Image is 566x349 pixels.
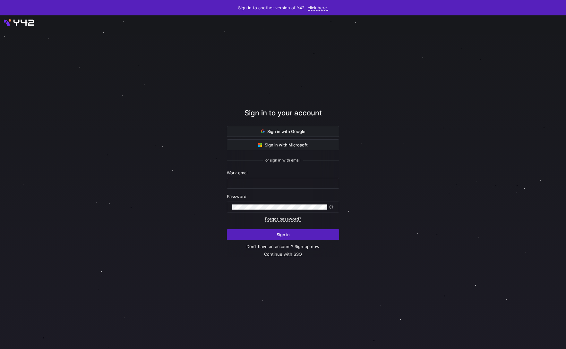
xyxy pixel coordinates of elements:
button: Sign in with Google [227,126,339,137]
div: Sign in to your account [227,108,339,126]
button: Sign in with Microsoft [227,139,339,150]
a: click here. [308,5,328,11]
span: Sign in with Google [261,129,305,134]
a: Continue with SSO [264,252,302,257]
span: Work email [227,170,248,175]
span: Password [227,194,246,199]
a: Don’t have an account? Sign up now [246,244,320,249]
a: Forgot password? [265,216,301,222]
button: Sign in [227,229,339,240]
span: or sign in with email [265,158,301,162]
span: Sign in [277,232,290,237]
span: Sign in with Microsoft [258,142,308,147]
